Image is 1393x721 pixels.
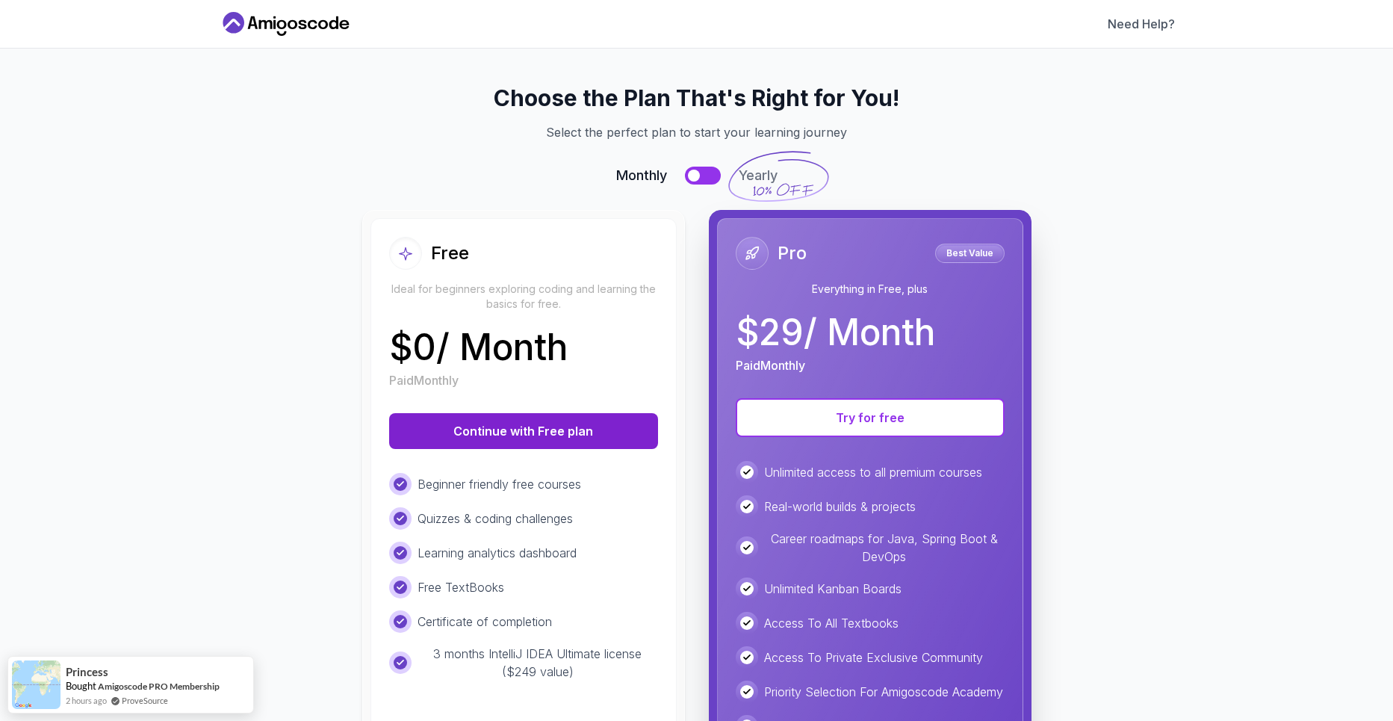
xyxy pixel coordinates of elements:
p: Paid Monthly [389,371,459,389]
button: Continue with Free plan [389,413,658,449]
p: Priority Selection For Amigoscode Academy [764,683,1003,701]
p: Select the perfect plan to start your learning journey [237,123,1157,141]
p: Access To Private Exclusive Community [764,649,983,666]
p: Everything in Free, plus [736,282,1005,297]
p: Access To All Textbooks [764,614,899,632]
h2: Free [431,241,469,265]
p: Paid Monthly [736,356,805,374]
p: 3 months IntelliJ IDEA Ultimate license ($249 value) [418,645,658,681]
span: Monthly [616,165,667,186]
p: $ 0 / Month [389,329,568,365]
a: ProveSource [122,694,168,707]
button: Try for free [736,398,1005,437]
span: Princess [66,666,108,678]
h2: Pro [778,241,807,265]
p: Certificate of completion [418,613,552,631]
p: Ideal for beginners exploring coding and learning the basics for free. [389,282,658,312]
p: Free TextBooks [418,578,504,596]
p: Unlimited access to all premium courses [764,463,982,481]
p: Beginner friendly free courses [418,475,581,493]
p: Learning analytics dashboard [418,544,577,562]
img: provesource social proof notification image [12,660,61,709]
p: Career roadmaps for Java, Spring Boot & DevOps [764,530,1005,566]
a: Amigoscode PRO Membership [98,681,220,692]
span: 2 hours ago [66,694,107,707]
p: Unlimited Kanban Boards [764,580,902,598]
p: Quizzes & coding challenges [418,510,573,527]
h2: Choose the Plan That's Right for You! [237,84,1157,111]
p: Best Value [937,246,1002,261]
span: Bought [66,680,96,692]
a: Need Help? [1108,15,1175,33]
p: $ 29 / Month [736,315,935,350]
p: Real-world builds & projects [764,498,916,516]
